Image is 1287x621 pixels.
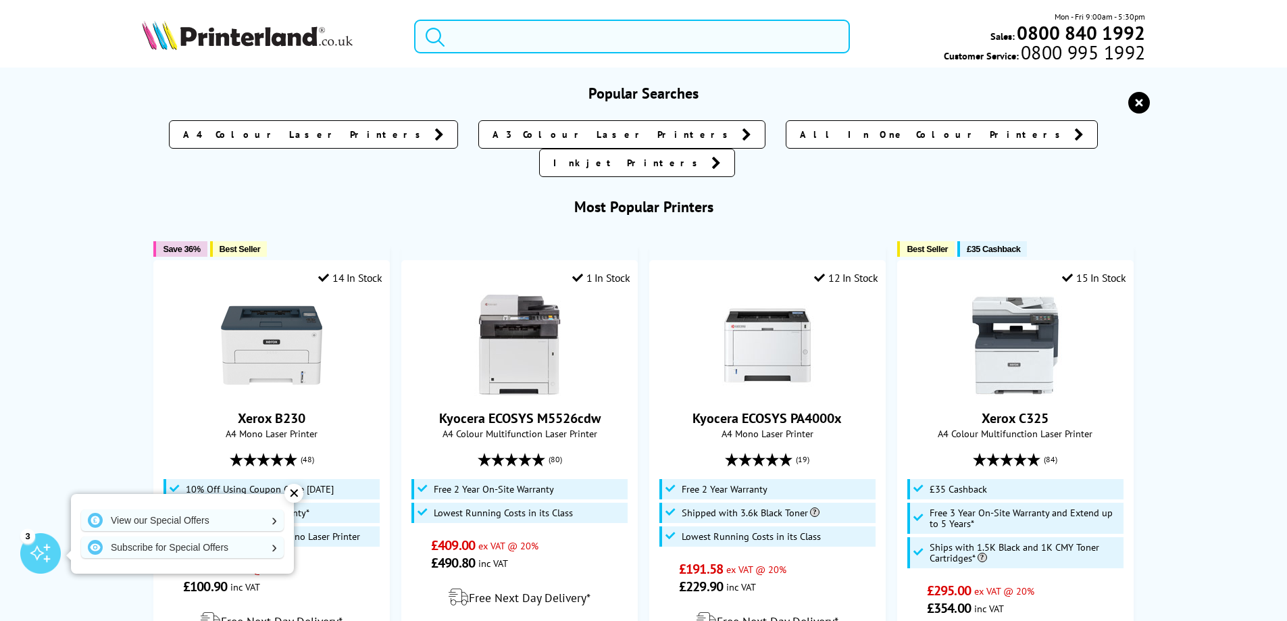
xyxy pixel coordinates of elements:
[930,507,1121,529] span: Free 3 Year On-Site Warranty and Extend up to 5 Years*
[907,244,948,254] span: Best Seller
[1017,20,1145,45] b: 0800 840 1992
[1044,447,1057,472] span: (84)
[990,30,1015,43] span: Sales:
[726,580,756,593] span: inc VAT
[409,427,630,440] span: A4 Colour Multifunction Laser Printer
[1062,271,1126,284] div: 15 In Stock
[682,484,767,495] span: Free 2 Year Warranty
[431,537,475,554] span: £409.00
[539,149,735,177] a: Inkjet Printers
[800,128,1067,141] span: All In One Colour Printers
[142,84,1146,103] h3: Popular Searches
[284,484,303,503] div: ✕
[478,557,508,570] span: inc VAT
[493,128,735,141] span: A3 Colour Laser Printers
[220,244,261,254] span: Best Seller
[927,582,971,599] span: £295.00
[967,244,1020,254] span: £35 Cashback
[142,20,353,50] img: Printerland Logo
[679,560,723,578] span: £191.58
[478,539,538,552] span: ex VAT @ 20%
[965,295,1066,396] img: Xerox C325
[679,578,723,595] span: £229.90
[965,385,1066,399] a: Xerox C325
[81,537,284,558] a: Subscribe for Special Offers
[982,409,1049,427] a: Xerox C325
[238,409,305,427] a: Xerox B230
[183,578,227,595] span: £100.90
[163,244,200,254] span: Save 36%
[717,385,818,399] a: Kyocera ECOSYS PA4000x
[20,528,35,543] div: 3
[434,484,554,495] span: Free 2 Year On-Site Warranty
[230,580,260,593] span: inc VAT
[142,197,1146,216] h3: Most Popular Printers
[553,156,705,170] span: Inkjet Printers
[221,295,322,396] img: Xerox B230
[927,599,971,617] span: £354.00
[549,447,562,472] span: (80)
[142,20,398,53] a: Printerland Logo
[414,20,850,53] input: Search product or b
[657,427,878,440] span: A4 Mono Laser Printer
[81,510,284,531] a: View our Special Offers
[944,46,1145,62] span: Customer Service:
[169,120,458,149] a: A4 Colour Laser Printers
[431,554,475,572] span: £490.80
[186,484,334,495] span: 10% Off Using Coupon Code [DATE]
[930,484,987,495] span: £35 Cashback
[161,427,382,440] span: A4 Mono Laser Printer
[409,578,630,616] div: modal_delivery
[796,447,809,472] span: (19)
[897,241,955,257] button: Best Seller
[469,385,570,399] a: Kyocera ECOSYS M5526cdw
[469,295,570,396] img: Kyocera ECOSYS M5526cdw
[301,447,314,472] span: (48)
[221,385,322,399] a: Xerox B230
[572,271,630,284] div: 1 In Stock
[974,602,1004,615] span: inc VAT
[1055,10,1145,23] span: Mon - Fri 9:00am - 5:30pm
[434,507,573,518] span: Lowest Running Costs in its Class
[183,128,428,141] span: A4 Colour Laser Printers
[318,271,382,284] div: 14 In Stock
[1019,46,1145,59] span: 0800 995 1992
[153,241,207,257] button: Save 36%
[692,409,842,427] a: Kyocera ECOSYS PA4000x
[726,563,786,576] span: ex VAT @ 20%
[786,120,1098,149] a: All In One Colour Printers
[905,427,1126,440] span: A4 Colour Multifunction Laser Printer
[682,507,819,518] span: Shipped with 3.6k Black Toner
[210,241,268,257] button: Best Seller
[814,271,878,284] div: 12 In Stock
[974,585,1034,597] span: ex VAT @ 20%
[478,120,765,149] a: A3 Colour Laser Printers
[957,241,1027,257] button: £35 Cashback
[717,295,818,396] img: Kyocera ECOSYS PA4000x
[439,409,601,427] a: Kyocera ECOSYS M5526cdw
[682,531,821,542] span: Lowest Running Costs in its Class
[1015,26,1145,39] a: 0800 840 1992
[930,542,1121,564] span: Ships with 1.5K Black and 1K CMY Toner Cartridges*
